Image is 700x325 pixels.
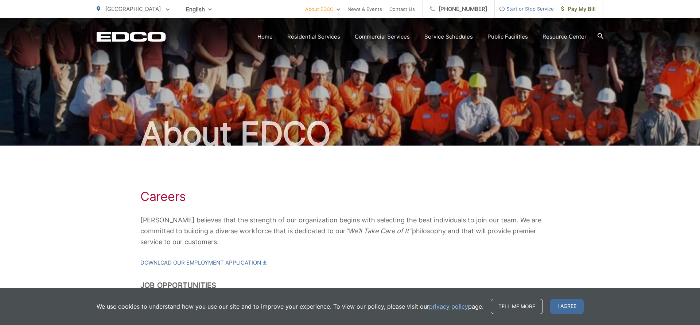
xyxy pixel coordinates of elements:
span: English [180,3,217,16]
a: Residential Services [287,32,340,41]
em: “We’ll Take Care of It” [346,227,412,235]
a: Tell me more [491,299,543,314]
h2: Job Opportunities [140,281,560,290]
a: Download our Employment Application [140,258,267,267]
a: Home [257,32,273,41]
h1: Careers [140,189,560,204]
p: [PERSON_NAME] believes that the strength of our organization begins with selecting the best indiv... [140,215,560,247]
span: [GEOGRAPHIC_DATA] [105,5,161,12]
span: I agree [550,299,584,314]
span: Pay My Bill [561,5,596,13]
a: EDCD logo. Return to the homepage. [97,32,166,42]
a: Commercial Services [355,32,410,41]
a: Service Schedules [424,32,473,41]
a: Contact Us [389,5,415,13]
h2: About EDCO [97,116,603,152]
p: We use cookies to understand how you use our site and to improve your experience. To view our pol... [97,302,483,311]
a: Resource Center [542,32,587,41]
a: Public Facilities [487,32,528,41]
a: About EDCO [305,5,340,13]
a: privacy policy [429,302,468,311]
a: News & Events [347,5,382,13]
